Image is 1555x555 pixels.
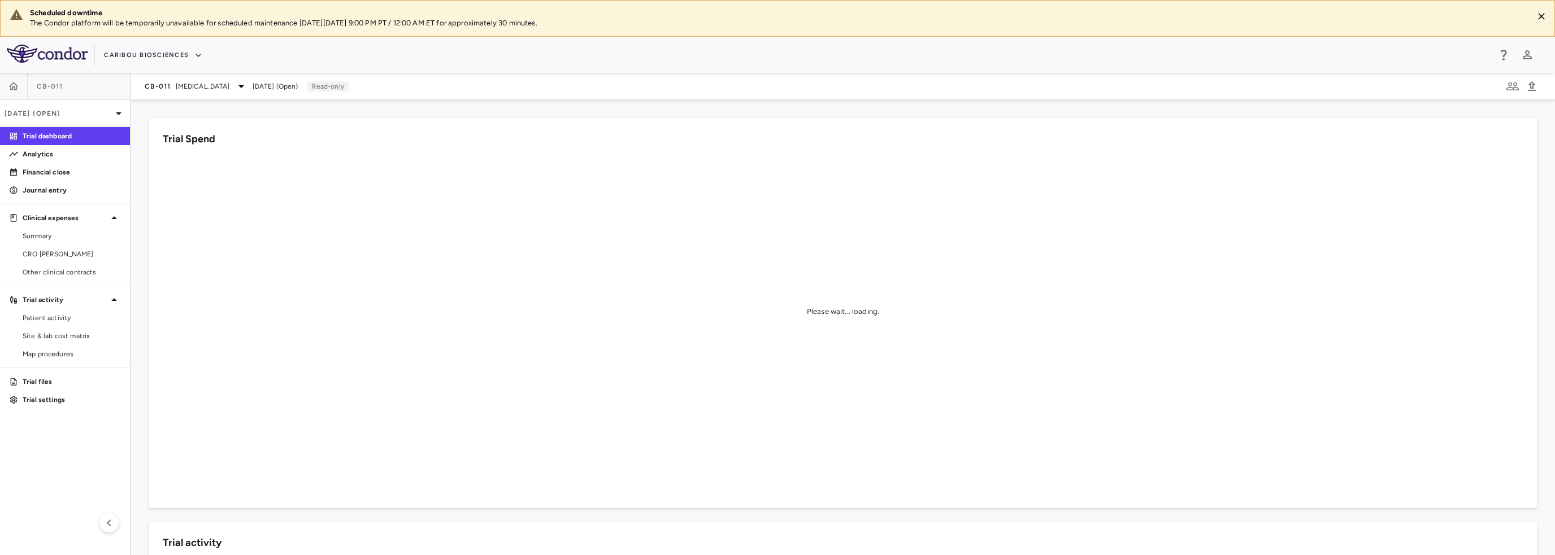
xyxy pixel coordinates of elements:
p: Trial settings [23,395,121,405]
button: Close [1533,8,1550,25]
span: CB-011 [37,82,63,91]
h6: Trial Spend [163,132,215,147]
div: Scheduled downtime [30,8,1524,18]
span: [DATE] (Open) [253,81,298,91]
span: Other clinical contracts [23,267,121,277]
button: Caribou Biosciences [104,46,202,64]
p: Trial dashboard [23,131,121,141]
p: Journal entry [23,185,121,195]
p: Read-only [307,81,349,91]
p: Trial files [23,377,121,387]
p: The Condor platform will be temporarily unavailable for scheduled maintenance [DATE][DATE] 9:00 P... [30,18,1524,28]
span: Summary [23,231,121,241]
p: [DATE] (Open) [5,108,112,119]
span: [MEDICAL_DATA] [176,81,230,91]
div: Please wait... loading. [807,307,879,317]
span: CB-011 [145,82,171,91]
p: Trial activity [23,295,107,305]
span: Site & lab cost matrix [23,331,121,341]
span: Patient activity [23,313,121,323]
p: Clinical expenses [23,213,107,223]
span: Map procedures [23,349,121,359]
span: CRO [PERSON_NAME] [23,249,121,259]
p: Financial close [23,167,121,177]
p: Analytics [23,149,121,159]
img: logo-full-SnFGN8VE.png [7,45,88,63]
h6: Trial activity [163,535,221,550]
